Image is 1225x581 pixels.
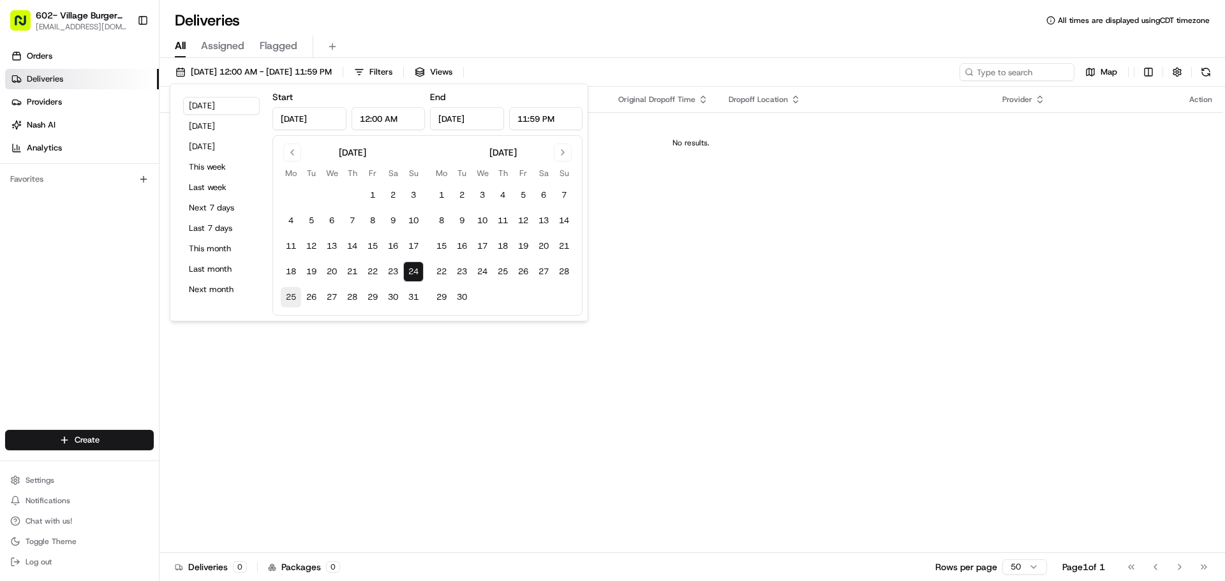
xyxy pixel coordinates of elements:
button: 30 [452,287,472,307]
button: 29 [362,287,383,307]
p: Rows per page [935,561,997,573]
a: 📗Knowledge Base [8,180,103,203]
button: Filters [348,63,398,81]
th: Saturday [383,166,403,180]
button: Map [1080,63,1123,81]
button: Go to next month [554,143,572,161]
button: 602- Village Burger [PERSON_NAME][EMAIL_ADDRESS][DOMAIN_NAME] [5,5,132,36]
span: Views [430,66,452,78]
div: Favorites [5,169,154,189]
button: Go to previous month [283,143,301,161]
button: 14 [554,210,574,231]
button: 1 [362,185,383,205]
th: Thursday [493,166,513,180]
div: No results. [165,138,1217,148]
button: 29 [431,287,452,307]
button: 6 [322,210,342,231]
button: 16 [383,236,403,256]
button: 15 [431,236,452,256]
img: 1736555255976-a54dd68f-1ca7-489b-9aae-adbdc363a1c4 [13,122,36,145]
th: Friday [513,166,533,180]
a: Providers [5,92,159,112]
div: Start new chat [43,122,209,135]
button: This month [183,240,260,258]
th: Monday [281,166,301,180]
a: 💻API Documentation [103,180,210,203]
button: 2 [383,185,403,205]
button: 25 [281,287,301,307]
button: 23 [452,261,472,282]
span: Flagged [260,38,297,54]
label: Start [272,91,293,103]
a: Analytics [5,138,159,158]
span: Providers [27,96,62,108]
div: [DATE] [339,146,366,159]
input: Date [430,107,504,130]
button: 23 [383,261,403,282]
button: 18 [493,236,513,256]
button: 8 [362,210,383,231]
button: 17 [472,236,493,256]
button: 28 [554,261,574,282]
input: Time [509,107,583,130]
button: 9 [452,210,472,231]
label: End [430,91,445,103]
button: 22 [362,261,383,282]
button: 28 [342,287,362,307]
button: Chat with us! [5,512,154,530]
button: Next month [183,281,260,298]
button: 26 [301,287,322,307]
img: Nash [13,13,38,38]
span: Filters [369,66,392,78]
button: Notifications [5,492,154,510]
span: Original Dropoff Time [618,94,695,105]
span: [DATE] 12:00 AM - [DATE] 11:59 PM [191,66,332,78]
button: [DATE] 12:00 AM - [DATE] 11:59 PM [170,63,338,81]
button: 6 [533,185,554,205]
input: Type to search [960,63,1074,81]
button: 18 [281,261,301,282]
div: Deliveries [175,561,247,573]
button: 31 [403,287,424,307]
button: 13 [533,210,554,231]
button: 3 [472,185,493,205]
button: 21 [554,236,574,256]
span: Dropoff Location [729,94,788,105]
button: Settings [5,471,154,489]
th: Wednesday [472,166,493,180]
span: API Documentation [121,185,205,198]
div: 📗 [13,186,23,196]
button: Create [5,430,154,450]
button: 7 [342,210,362,231]
th: Sunday [554,166,574,180]
div: Packages [268,561,340,573]
button: 19 [513,236,533,256]
button: 2 [452,185,472,205]
span: Nash AI [27,119,56,131]
button: 24 [472,261,493,282]
button: 4 [281,210,301,231]
button: 4 [493,185,513,205]
button: 10 [403,210,424,231]
button: 12 [513,210,533,231]
button: 602- Village Burger [PERSON_NAME] [36,9,127,22]
button: Refresh [1197,63,1215,81]
span: Toggle Theme [26,536,77,547]
th: Wednesday [322,166,342,180]
button: 20 [533,236,554,256]
a: Powered byPylon [90,216,154,226]
th: Monday [431,166,452,180]
div: Page 1 of 1 [1062,561,1105,573]
button: 1 [431,185,452,205]
button: 12 [301,236,322,256]
span: Log out [26,557,52,567]
button: 11 [493,210,513,231]
button: 3 [403,185,424,205]
button: 14 [342,236,362,256]
button: [DATE] [183,138,260,156]
button: 27 [533,261,554,282]
button: This week [183,158,260,176]
button: 17 [403,236,424,256]
span: Assigned [201,38,244,54]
